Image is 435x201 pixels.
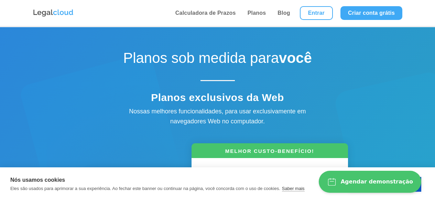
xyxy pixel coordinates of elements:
p: Eles são usados para aprimorar a sua experiência. Ao fechar este banner ou continuar na página, v... [10,186,280,191]
h1: Planos sob medida para [97,49,338,70]
img: Logo da Legalcloud [33,9,74,18]
h4: Planos exclusivos da Web [97,91,338,107]
a: Criar conta grátis [340,6,402,20]
a: Entrar [300,6,333,20]
h6: MELHOR CUSTO-BENEFÍCIO! [192,147,348,158]
div: Nossas melhores funcionalidades, para usar exclusivamente em navegadores Web no computador. [115,107,321,126]
strong: Nós usamos cookies [10,177,65,183]
strong: você [279,50,312,66]
a: Saber mais [282,186,305,191]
